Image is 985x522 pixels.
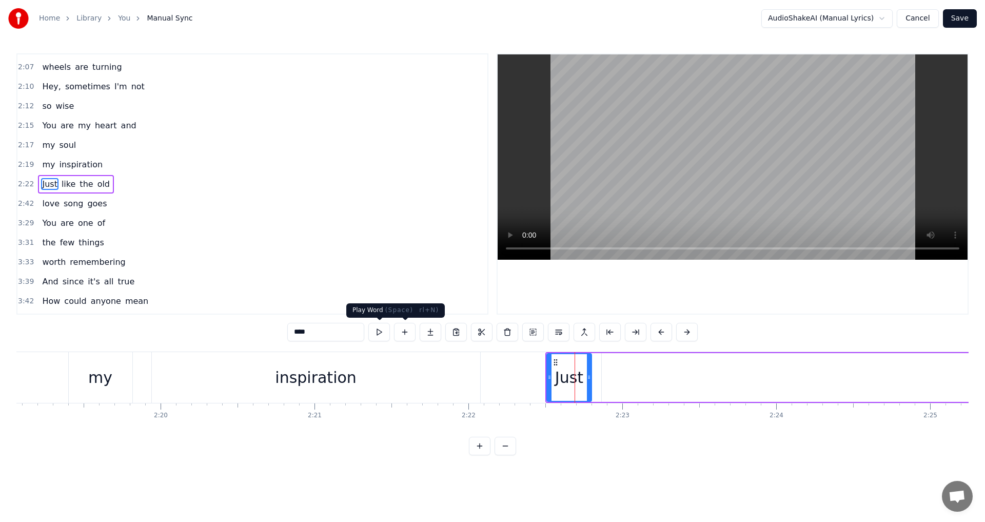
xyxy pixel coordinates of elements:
[18,218,34,228] span: 3:29
[39,13,193,24] nav: breadcrumb
[78,178,94,190] span: the
[60,217,75,229] span: are
[154,412,168,420] div: 2:20
[18,62,34,72] span: 2:07
[408,306,439,314] span: ( Ctrl+N )
[18,121,34,131] span: 2:15
[113,81,128,92] span: I'm
[18,199,34,209] span: 2:42
[69,256,126,268] span: remembering
[120,120,137,131] span: and
[555,366,583,389] div: Just
[77,237,105,248] span: things
[41,178,58,190] span: Just
[63,198,84,209] span: song
[41,256,67,268] span: worth
[86,198,108,209] span: goes
[91,61,123,73] span: turning
[62,276,85,287] span: since
[61,178,76,190] span: like
[18,82,34,92] span: 2:10
[88,366,112,389] div: my
[346,303,419,318] div: Play Word
[385,306,413,314] span: ( Space )
[41,120,57,131] span: You
[275,366,357,389] div: inspiration
[94,120,118,131] span: heart
[942,481,973,512] div: Open chat
[96,178,111,190] span: old
[18,140,34,150] span: 2:17
[770,412,783,420] div: 2:24
[18,160,34,170] span: 2:19
[58,159,104,170] span: inspiration
[462,412,476,420] div: 2:22
[58,139,77,151] span: soul
[18,238,34,248] span: 3:31
[41,295,61,307] span: How
[370,303,445,318] div: Add Word
[41,237,56,248] span: the
[55,100,75,112] span: wise
[59,237,76,248] span: few
[76,13,102,24] a: Library
[8,8,29,29] img: youka
[18,296,34,306] span: 3:42
[64,81,111,92] span: sometimes
[41,159,56,170] span: my
[41,198,61,209] span: love
[41,217,57,229] span: You
[41,276,59,287] span: And
[18,179,34,189] span: 2:22
[18,277,34,287] span: 3:39
[18,257,34,267] span: 3:33
[77,120,92,131] span: my
[18,101,34,111] span: 2:12
[103,276,115,287] span: all
[60,120,75,131] span: are
[63,295,87,307] span: could
[897,9,938,28] button: Cancel
[77,217,94,229] span: one
[41,61,72,73] span: wheels
[308,412,322,420] div: 2:21
[616,412,629,420] div: 2:23
[41,139,56,151] span: my
[118,13,130,24] a: You
[41,100,52,112] span: so
[943,9,977,28] button: Save
[87,276,101,287] span: it's
[39,13,60,24] a: Home
[923,412,937,420] div: 2:25
[147,13,192,24] span: Manual Sync
[130,81,146,92] span: not
[74,61,89,73] span: are
[116,276,135,287] span: true
[90,295,122,307] span: anyone
[124,295,149,307] span: mean
[96,217,106,229] span: of
[41,81,62,92] span: Hey,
